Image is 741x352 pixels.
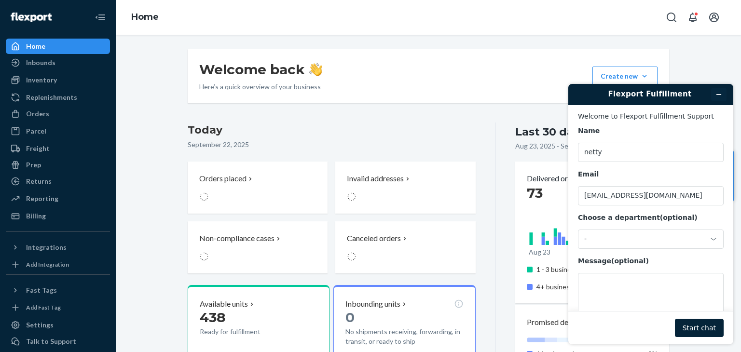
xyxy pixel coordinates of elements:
[6,317,110,333] a: Settings
[26,243,67,252] div: Integrations
[515,141,617,151] p: Aug 23, 2025 - Sep 22, 2025 ( EDT )
[11,13,52,22] img: Flexport logo
[26,320,54,330] div: Settings
[6,72,110,88] a: Inventory
[200,298,248,310] p: Available units
[26,126,46,136] div: Parcel
[662,8,681,27] button: Open Search Box
[26,144,50,153] div: Freight
[91,8,110,27] button: Close Navigation
[515,124,586,139] div: Last 30 days
[26,176,52,186] div: Returns
[6,39,110,54] a: Home
[188,221,328,273] button: Non-compliance cases
[6,55,110,70] a: Inbounds
[6,123,110,139] a: Parcel
[6,334,110,349] button: Talk to Support
[21,7,41,15] span: Chat
[26,303,61,311] div: Add Fast Tag
[123,3,166,31] ol: breadcrumbs
[26,41,45,51] div: Home
[131,12,159,22] a: Home
[6,141,110,156] a: Freight
[26,93,77,102] div: Replenishments
[347,233,401,244] p: Canceled orders
[199,233,274,244] p: Non-compliance cases
[188,162,328,214] button: Orders placed
[345,309,355,325] span: 0
[26,260,69,269] div: Add Integration
[26,285,57,295] div: Fast Tags
[345,327,463,346] p: No shipments receiving, forwarding, in transit, or ready to ship
[345,298,400,310] p: Inbounding units
[6,106,110,122] a: Orders
[188,122,476,138] h3: Today
[200,327,289,337] p: Ready for fulfillment
[335,162,475,214] button: Invalid addresses
[536,265,631,274] p: 1 - 3 business days
[6,259,110,271] a: Add Integration
[6,302,110,313] a: Add Fast Tag
[527,317,611,328] p: Promised delivery speeds
[26,75,57,85] div: Inventory
[26,194,58,203] div: Reporting
[527,173,590,184] button: Delivered orders
[200,309,225,325] span: 438
[6,157,110,173] a: Prep
[6,90,110,105] a: Replenishments
[6,240,110,255] button: Integrations
[347,173,404,184] p: Invalid addresses
[529,247,550,257] p: Aug 23
[26,160,41,170] div: Prep
[536,282,631,292] p: 4+ business days
[6,283,110,298] button: Fast Tags
[6,191,110,206] a: Reporting
[188,140,476,149] p: September 22, 2025
[527,185,543,201] span: 73
[26,211,46,221] div: Billing
[704,8,724,27] button: Open account menu
[199,82,322,92] p: Here’s a quick overview of your business
[6,208,110,224] a: Billing
[683,8,702,27] button: Open notifications
[6,174,110,189] a: Returns
[592,67,658,86] button: Create new
[199,61,322,78] h1: Welcome back
[335,221,475,273] button: Canceled orders
[26,58,55,68] div: Inbounds
[26,337,76,346] div: Talk to Support
[561,76,741,352] iframe: Find more information here
[309,63,322,76] img: hand-wave emoji
[26,109,49,119] div: Orders
[199,173,247,184] p: Orders placed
